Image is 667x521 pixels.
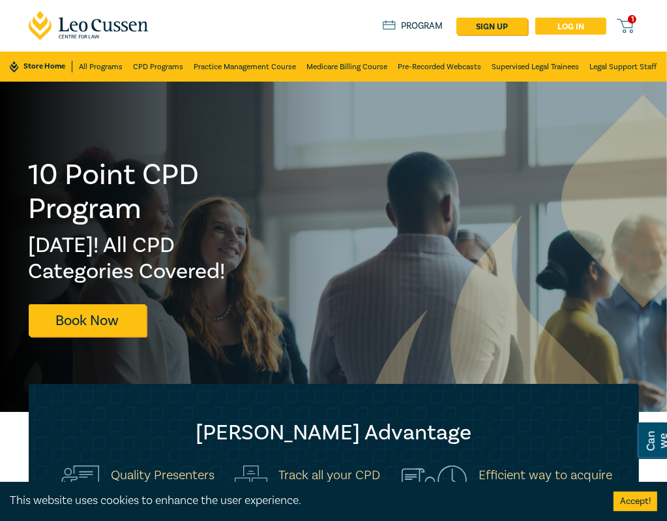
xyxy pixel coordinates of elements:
[279,467,385,501] h5: Track all your CPD points in one place
[79,52,123,82] a: All Programs
[628,15,636,24] span: 1
[55,466,99,501] img: Quality Presenters<br>and CPD programs
[10,492,594,509] div: This website uses cookies to enhance the user experience.
[402,466,467,501] img: Efficient way to acquire<br>your 10 CPD Points
[111,467,218,501] h5: Quality Presenters and CPD programs
[10,61,72,72] a: Store Home
[235,466,267,501] img: Track all your CPD<br>points in one place
[29,304,146,336] a: Book Now
[590,52,657,82] a: Legal Support Staff
[55,420,613,446] h2: [PERSON_NAME] Advantage
[614,492,657,511] button: Accept cookies
[535,18,606,35] a: Log in
[194,52,296,82] a: Practice Management Course
[306,52,387,82] a: Medicare Billing Course
[479,467,612,501] h5: Efficient way to acquire your 10 CPD Points
[456,18,527,35] a: sign up
[492,52,580,82] a: Supervised Legal Trainees
[398,52,481,82] a: Pre-Recorded Webcasts
[29,232,274,285] h2: [DATE]! All CPD Categories Covered!
[29,158,274,226] h1: 10 Point CPD Program
[383,20,443,32] a: Program
[133,52,183,82] a: CPD Programs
